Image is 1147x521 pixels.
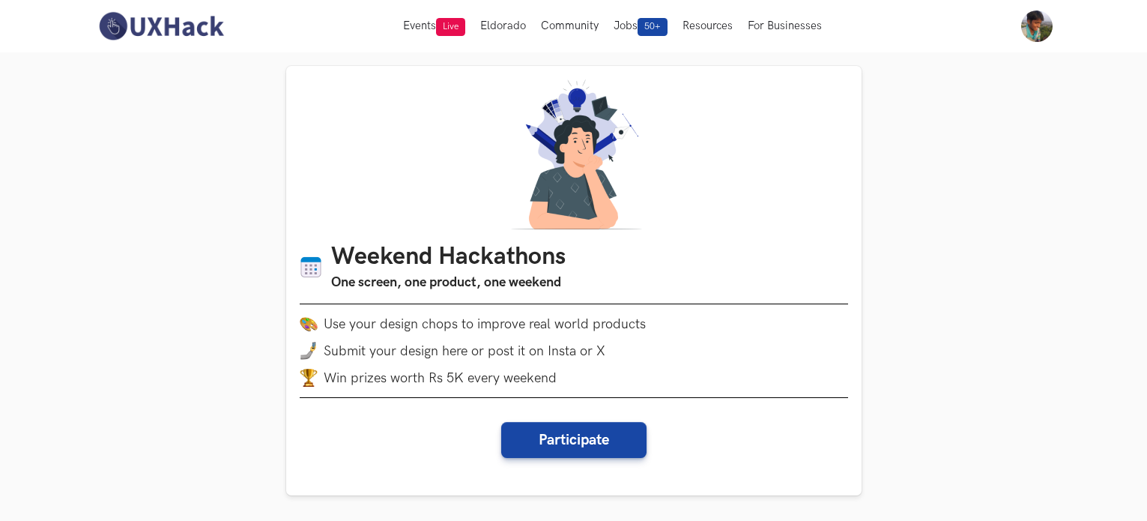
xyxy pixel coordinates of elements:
[501,422,647,458] button: Participate
[300,369,848,387] li: Win prizes worth Rs 5K every weekend
[300,315,318,333] img: palette.png
[502,79,646,229] img: A designer thinking
[94,10,228,42] img: UXHack-logo.png
[436,18,465,36] span: Live
[300,369,318,387] img: trophy.png
[331,272,566,293] h3: One screen, one product, one weekend
[324,343,605,359] span: Submit your design here or post it on Insta or X
[638,18,668,36] span: 50+
[300,315,848,333] li: Use your design chops to improve real world products
[1021,10,1053,42] img: Your profile pic
[300,256,322,279] img: Calendar icon
[300,342,318,360] img: mobile-in-hand.png
[331,243,566,272] h1: Weekend Hackathons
